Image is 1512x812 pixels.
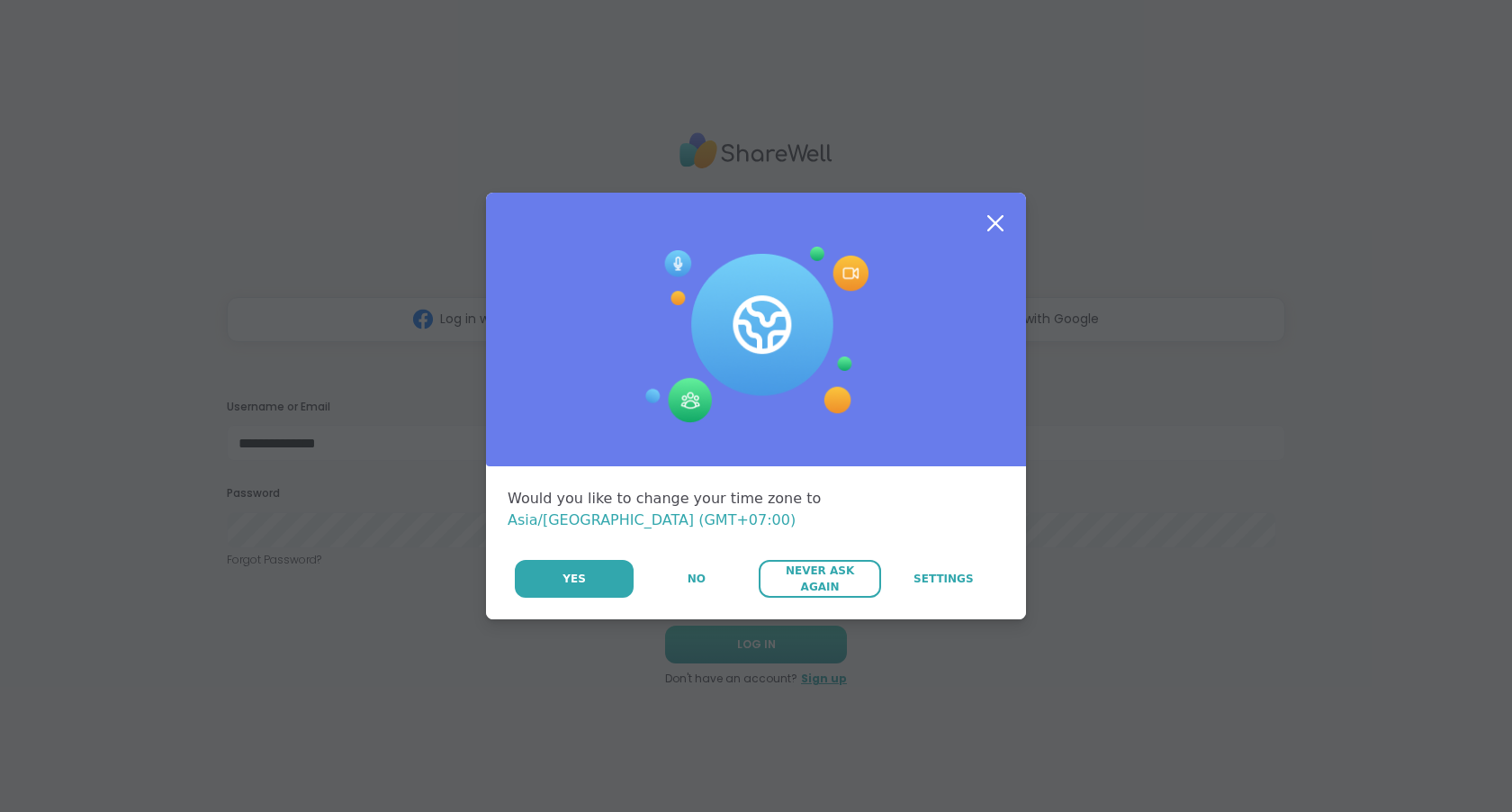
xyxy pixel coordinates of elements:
span: Yes [562,571,586,587]
span: Asia/[GEOGRAPHIC_DATA] (GMT+07:00) [508,511,796,528]
button: No [635,560,757,598]
div: Would you like to change your time zone to [508,488,1004,531]
span: No [688,571,706,587]
a: Settings [883,560,1004,598]
button: Never Ask Again [759,560,880,598]
img: Session Experience [643,247,868,423]
span: Settings [913,571,974,587]
button: Yes [515,560,634,598]
span: Never Ask Again [768,563,871,595]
